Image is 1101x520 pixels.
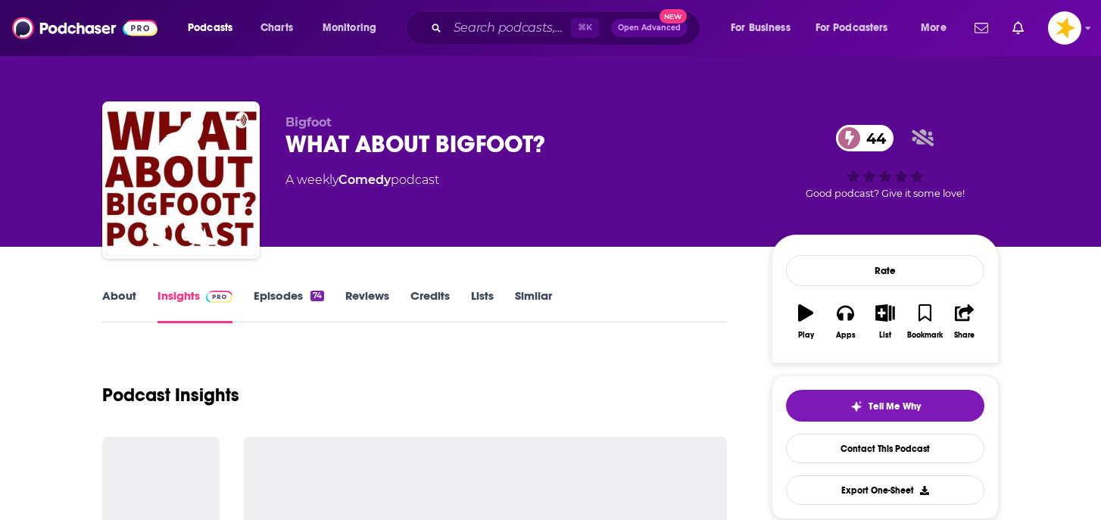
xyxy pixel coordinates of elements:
span: More [921,17,947,39]
button: open menu [910,16,965,40]
div: Apps [836,331,856,340]
span: ⌘ K [571,18,599,38]
button: open menu [312,16,396,40]
div: 44Good podcast? Give it some love! [772,115,999,209]
a: Lists [471,288,494,323]
span: Bigfoot [285,115,332,129]
button: Open AdvancedNew [611,19,688,37]
div: Search podcasts, credits, & more... [420,11,715,45]
button: Share [945,294,984,349]
button: Play [786,294,825,349]
a: Reviews [345,288,389,323]
img: Podchaser - Follow, Share and Rate Podcasts [12,14,158,42]
a: About [102,288,136,323]
div: Play [798,331,814,340]
button: Bookmark [905,294,944,349]
div: Rate [786,255,984,286]
a: Credits [410,288,450,323]
span: Charts [260,17,293,39]
span: New [660,9,687,23]
a: Similar [515,288,552,323]
button: open menu [177,16,252,40]
img: WHAT ABOUT BIGFOOT? [105,104,257,256]
button: Apps [825,294,865,349]
a: Show notifications dropdown [1006,15,1030,41]
span: Tell Me Why [869,400,921,413]
span: Open Advanced [618,24,681,32]
span: 44 [851,125,894,151]
span: Monitoring [323,17,376,39]
h1: Podcast Insights [102,384,239,406]
button: open menu [720,16,809,40]
a: InsightsPodchaser Pro [158,288,232,323]
span: Logged in as Spreaker_Prime [1048,11,1081,45]
button: List [866,294,905,349]
button: Export One-Sheet [786,475,984,505]
span: For Business [731,17,791,39]
a: Episodes74 [254,288,324,323]
div: 74 [310,291,324,301]
div: List [879,331,891,340]
span: Podcasts [188,17,232,39]
div: Bookmark [907,331,943,340]
input: Search podcasts, credits, & more... [448,16,571,40]
a: Show notifications dropdown [968,15,994,41]
a: Contact This Podcast [786,434,984,463]
span: Good podcast? Give it some love! [806,188,965,199]
a: Comedy [338,173,391,187]
div: Share [954,331,975,340]
button: Show profile menu [1048,11,1081,45]
img: Podchaser Pro [206,291,232,303]
a: Charts [251,16,302,40]
img: User Profile [1048,11,1081,45]
div: A weekly podcast [285,171,439,189]
button: open menu [806,16,910,40]
a: 44 [836,125,894,151]
span: For Podcasters [816,17,888,39]
img: tell me why sparkle [850,400,862,413]
button: tell me why sparkleTell Me Why [786,390,984,422]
